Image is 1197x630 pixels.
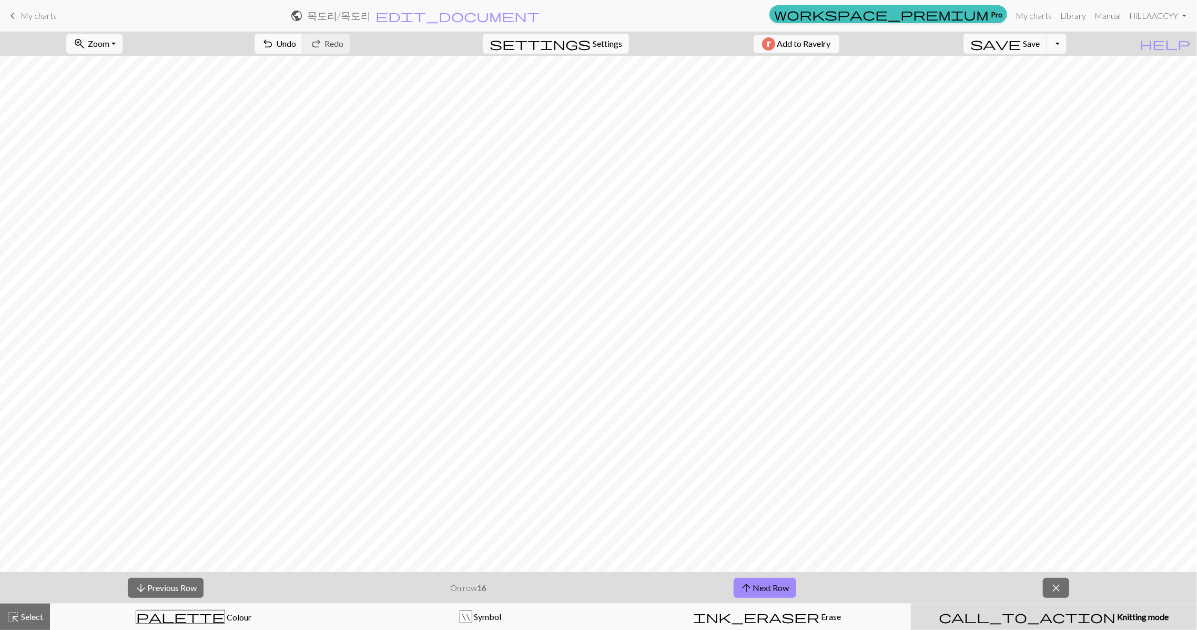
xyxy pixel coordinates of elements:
[225,612,251,622] span: Colour
[1050,581,1062,595] span: close
[128,578,204,598] button: Previous Row
[50,604,337,630] button: Colour
[483,34,629,54] button: SettingsSettings
[6,7,57,25] a: My charts
[88,38,109,48] span: Zoom
[19,612,43,622] span: Select
[6,8,19,23] span: keyboard_arrow_left
[939,609,1115,624] span: call_to_action
[762,37,775,51] img: Ravelry
[734,578,796,598] button: Next Row
[490,37,591,50] i: Settings
[624,604,911,630] button: Erase
[66,34,123,54] button: Zoom
[7,609,19,624] span: highlight_alt
[450,582,486,594] p: On row
[777,37,831,51] span: Add to Ravelry
[477,583,486,593] strong: 16
[460,611,472,624] div: "
[820,612,841,622] span: Erase
[490,36,591,51] span: settings
[73,36,86,51] span: zoom_in
[1115,612,1169,622] span: Knitting mode
[261,36,274,51] span: undo
[136,609,225,624] span: palette
[290,8,303,23] span: public
[694,609,820,624] span: ink_eraser
[1011,5,1056,26] a: My charts
[472,612,501,622] span: Symbol
[1090,5,1125,26] a: Manual
[911,604,1197,630] button: Knitting mode
[1140,36,1190,51] span: help
[337,604,624,630] button: " Symbol
[307,9,371,22] h2: 목도리 / 목도리
[593,37,622,50] span: Settings
[1023,38,1040,48] span: Save
[135,581,147,595] span: arrow_downward
[1125,5,1191,26] a: HiLLAACCYY
[276,38,296,48] span: Undo
[774,7,989,22] span: workspace_premium
[963,34,1047,54] button: Save
[255,34,303,54] button: Undo
[21,11,57,21] span: My charts
[376,8,540,23] span: edit_document
[970,36,1021,51] span: save
[769,5,1007,23] a: Pro
[754,35,839,53] button: Add to Ravelry
[740,581,753,595] span: arrow_upward
[1056,5,1090,26] a: Library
